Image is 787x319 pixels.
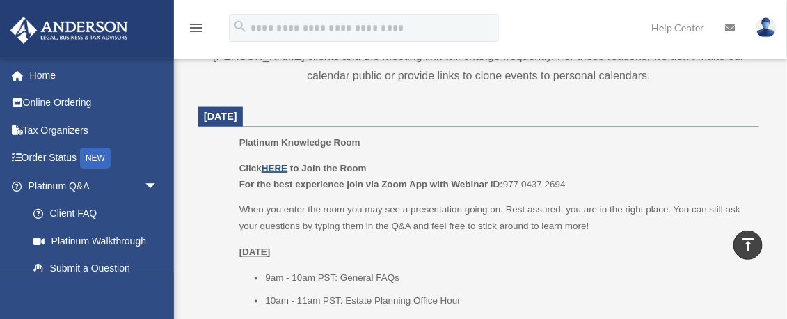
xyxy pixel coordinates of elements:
a: vertical_align_top [733,231,763,260]
b: to Join the Room [290,163,367,173]
b: For the best experience join via Zoom App with Webinar ID: [239,179,503,189]
div: NEW [80,148,111,169]
a: Online Ordering [10,89,179,117]
a: Tax Organizers [10,116,179,144]
a: menu [188,24,205,36]
li: 10am - 11am PST: Estate Planning Office Hour [265,293,749,310]
i: menu [188,20,205,36]
b: Click [239,163,290,173]
u: [DATE] [239,247,271,258]
span: [DATE] [204,111,237,122]
a: Submit a Question [19,255,179,283]
i: search [232,19,248,34]
p: 977 0437 2694 [239,160,749,193]
i: vertical_align_top [740,236,756,253]
a: HERE [262,163,287,173]
a: Order StatusNEW [10,144,179,173]
img: User Pic [756,17,777,38]
li: 9am - 10am PST: General FAQs [265,270,749,287]
span: Platinum Knowledge Room [239,137,360,148]
p: When you enter the room you may see a presentation going on. Rest assured, you are in the right p... [239,202,749,235]
a: Platinum Q&Aarrow_drop_down [10,172,179,200]
a: Platinum Walkthrough [19,227,179,255]
a: Home [10,61,179,89]
span: arrow_drop_down [144,172,172,201]
img: Anderson Advisors Platinum Portal [6,17,132,44]
a: Client FAQ [19,200,179,228]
